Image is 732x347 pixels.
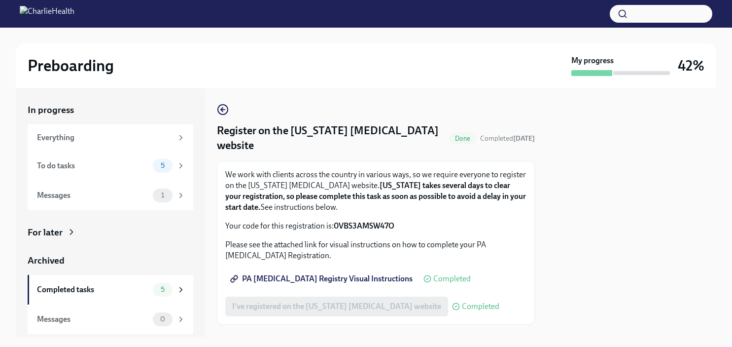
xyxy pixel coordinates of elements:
span: October 14th, 2025 15:23 [480,134,535,143]
a: Completed tasks5 [28,275,193,305]
div: Everything [37,132,173,143]
strong: My progress [571,55,614,66]
h2: Preboarding [28,56,114,76]
a: Everything [28,124,193,151]
span: 1 [155,192,170,199]
span: 5 [155,162,171,169]
a: Messages1 [28,181,193,210]
strong: [DATE] [513,134,535,143]
h4: Register on the [US_STATE] [MEDICAL_DATA] website [217,123,445,153]
a: Messages0 [28,305,193,334]
span: Completed [433,275,471,283]
h3: 42% [678,57,704,75]
img: CharlieHealth [20,6,74,22]
span: 5 [155,286,171,293]
div: Completed tasks [37,284,149,295]
span: Done [449,135,476,142]
a: In progress [28,104,193,116]
a: For later [28,226,193,239]
a: To do tasks5 [28,151,193,181]
p: Please see the attached link for visual instructions on how to complete your PA [MEDICAL_DATA] Re... [225,239,526,261]
span: 0 [154,315,171,323]
span: Completed [462,303,499,310]
span: PA [MEDICAL_DATA] Registry Visual Instructions [232,274,413,284]
div: Messages [37,314,149,325]
div: Messages [37,190,149,201]
div: To do tasks [37,160,149,171]
div: For later [28,226,63,239]
span: Completed [480,134,535,143]
strong: 0VBS3AMSW47O [334,221,394,231]
p: We work with clients across the country in various ways, so we require everyone to register on th... [225,169,526,213]
a: PA [MEDICAL_DATA] Registry Visual Instructions [225,269,419,289]
a: Archived [28,254,193,267]
strong: [US_STATE] takes several days to clear your registration, so please complete this task as soon as... [225,181,526,212]
p: Your code for this registration is: [225,221,526,231]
